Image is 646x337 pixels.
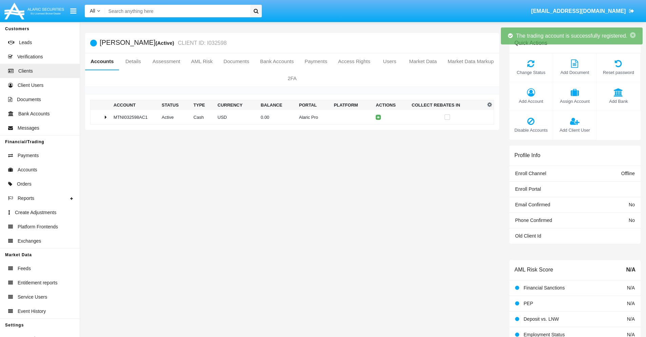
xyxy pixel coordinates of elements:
a: Market Data [404,53,442,70]
a: Market Data Markup [442,53,499,70]
span: Service Users [18,294,47,301]
th: Portal [296,100,331,110]
td: Active [159,110,191,125]
span: Exchanges [18,238,41,245]
span: N/A [626,266,635,274]
th: Platform [331,100,373,110]
th: Account [111,100,159,110]
span: Client Users [18,82,43,89]
a: Bank Accounts [255,53,299,70]
span: Enroll Channel [515,171,546,176]
a: Users [376,53,404,70]
a: Accounts [85,53,119,70]
span: Email Confirmed [515,202,550,207]
td: USD [215,110,258,125]
span: Documents [17,96,41,103]
td: MTNI032598AC1 [111,110,159,125]
span: Add Account [513,98,549,105]
span: Platform Frontends [18,223,58,230]
a: AML Risk [185,53,218,70]
h6: Profile Info [514,152,540,158]
a: Assessment [147,53,186,70]
input: Search [105,5,248,17]
span: Assign Account [556,98,593,105]
span: All [90,8,95,14]
a: Payments [299,53,333,70]
span: Add Client User [556,127,593,133]
img: Logo image [3,1,65,21]
span: Create Adjustments [15,209,56,216]
span: [EMAIL_ADDRESS][DOMAIN_NAME] [531,8,626,14]
a: 2FA [85,70,499,87]
h5: [PERSON_NAME] [100,39,227,47]
span: No [629,218,635,223]
span: Leads [19,39,32,46]
span: Old Client Id [515,233,541,239]
span: N/A [627,316,635,322]
span: Verifications [17,53,43,60]
span: N/A [627,301,635,306]
h6: AML Risk Score [514,266,553,273]
span: No [629,202,635,207]
th: Currency [215,100,258,110]
td: 0.00 [258,110,296,125]
span: Bank Accounts [18,110,50,117]
span: Orders [17,181,32,188]
span: Messages [18,125,39,132]
span: Deposit vs. LNW [524,316,559,322]
span: Enroll Portal [515,186,541,192]
a: All [85,7,105,15]
span: Reset password [600,69,637,76]
div: (Active) [155,39,176,47]
td: Alaric Pro [296,110,331,125]
th: Balance [258,100,296,110]
th: Type [191,100,215,110]
th: Status [159,100,191,110]
span: PEP [524,301,533,306]
span: Event History [18,308,46,315]
span: Phone Confirmed [515,218,552,223]
a: Details [119,53,147,70]
span: Entitlement reports [18,279,58,286]
a: [EMAIL_ADDRESS][DOMAIN_NAME] [528,2,638,21]
small: CLIENT ID: I032598 [176,40,227,46]
a: Access Rights [333,53,376,70]
span: Financial Sanctions [524,285,565,291]
td: Cash [191,110,215,125]
span: Reports [18,195,34,202]
span: Clients [18,68,33,75]
span: Add Document [556,69,593,76]
span: The trading account is successfully registered. [516,33,627,39]
a: Documents [218,53,255,70]
span: Change Status [513,69,549,76]
span: Offline [621,171,635,176]
th: Collect Rebates In [409,100,485,110]
span: Add Bank [600,98,637,105]
span: N/A [627,285,635,291]
th: Actions [373,100,409,110]
span: Feeds [18,265,31,272]
span: Payments [18,152,39,159]
span: Accounts [18,166,37,173]
span: Disable Accounts [513,127,549,133]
